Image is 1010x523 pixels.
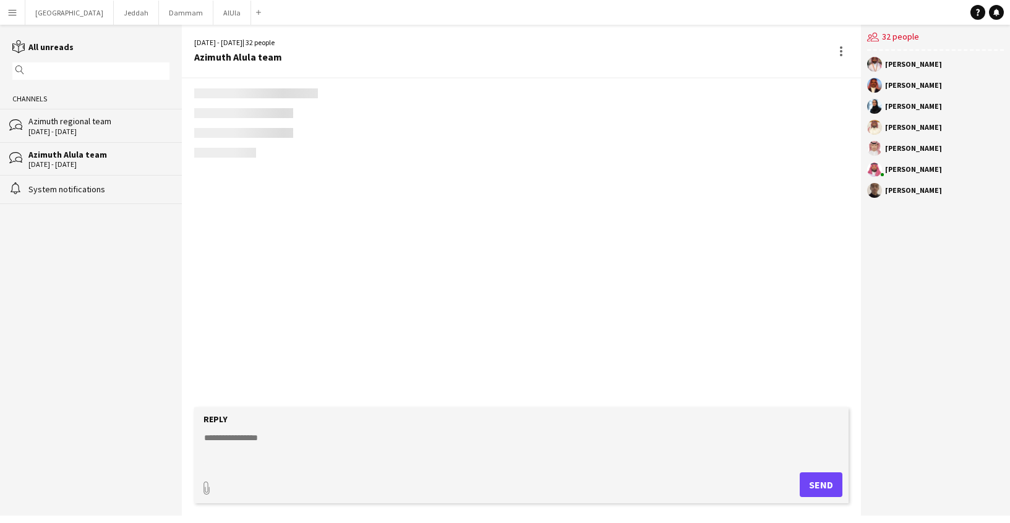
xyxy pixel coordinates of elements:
[885,103,942,110] div: [PERSON_NAME]
[12,41,74,53] a: All unreads
[885,61,942,68] div: [PERSON_NAME]
[28,149,169,160] div: Azimuth Alula team
[885,145,942,152] div: [PERSON_NAME]
[867,25,1004,51] div: 32 people
[25,1,114,25] button: [GEOGRAPHIC_DATA]
[28,184,169,195] div: System notifications
[203,414,228,425] label: Reply
[28,127,169,136] div: [DATE] - [DATE]
[114,1,159,25] button: Jeddah
[885,166,942,173] div: [PERSON_NAME]
[194,37,282,48] div: [DATE] - [DATE] | 32 people
[159,1,213,25] button: Dammam
[28,160,169,169] div: [DATE] - [DATE]
[194,51,282,62] div: Azimuth Alula team
[213,1,251,25] button: AlUla
[885,187,942,194] div: [PERSON_NAME]
[885,82,942,89] div: [PERSON_NAME]
[885,124,942,131] div: [PERSON_NAME]
[28,116,169,127] div: Azimuth regional team
[800,472,842,497] button: Send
